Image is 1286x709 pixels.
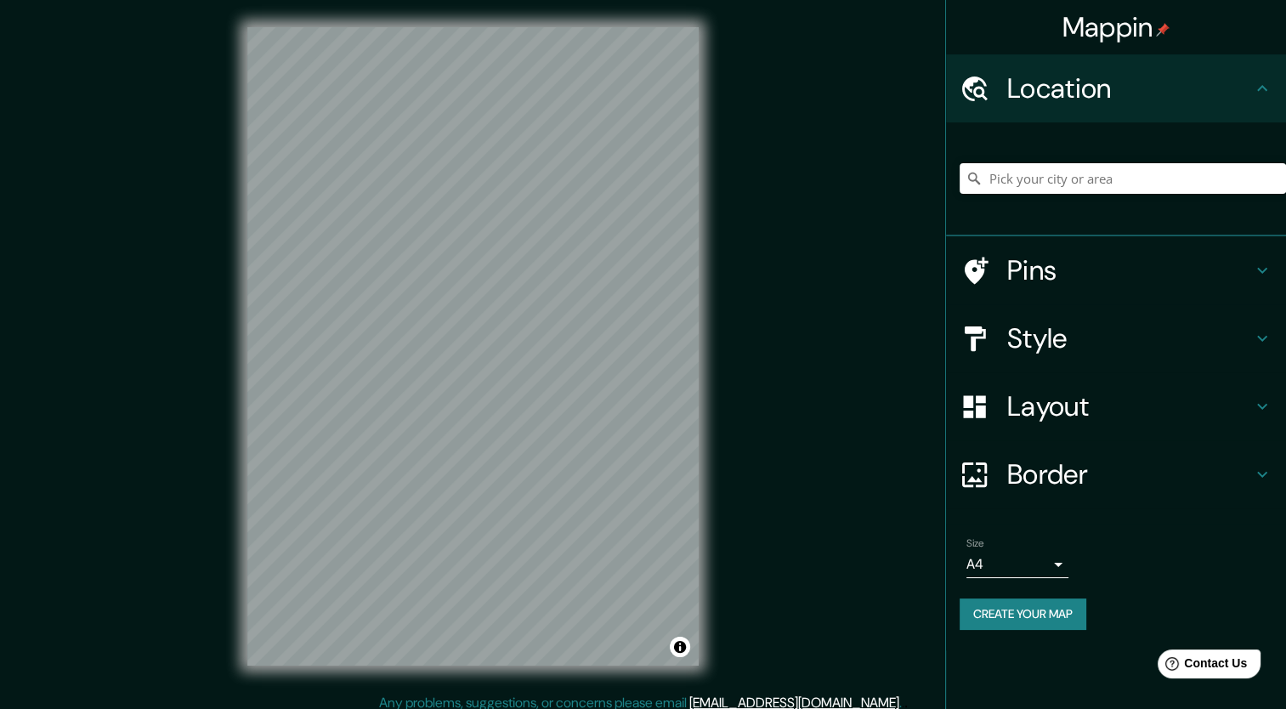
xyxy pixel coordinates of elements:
div: A4 [966,551,1068,578]
h4: Location [1007,71,1252,105]
div: Layout [946,372,1286,440]
label: Size [966,536,984,551]
div: Style [946,304,1286,372]
iframe: Help widget launcher [1135,643,1267,690]
canvas: Map [247,27,699,666]
h4: Mappin [1062,10,1170,44]
h4: Layout [1007,389,1252,423]
img: pin-icon.png [1156,23,1170,37]
div: Location [946,54,1286,122]
button: Toggle attribution [670,637,690,657]
h4: Pins [1007,253,1252,287]
h4: Border [1007,457,1252,491]
button: Create your map [960,598,1086,630]
h4: Style [1007,321,1252,355]
input: Pick your city or area [960,163,1286,194]
div: Border [946,440,1286,508]
div: Pins [946,236,1286,304]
